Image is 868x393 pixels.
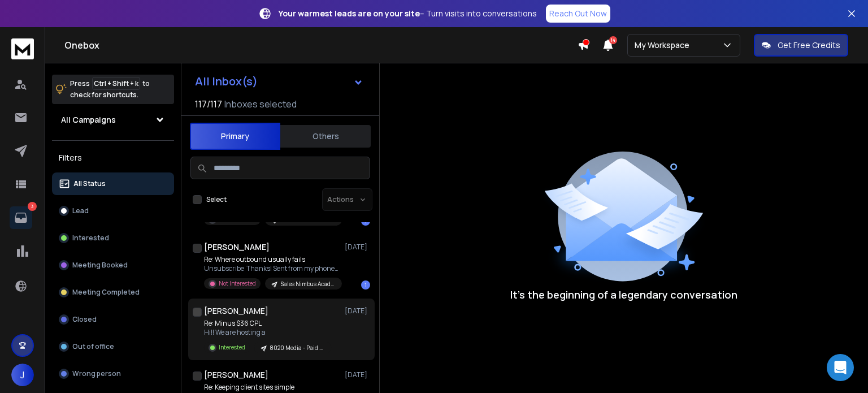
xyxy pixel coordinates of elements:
[754,34,848,57] button: Get Free Credits
[635,40,694,51] p: My Workspace
[72,234,109,243] p: Interested
[61,114,116,126] h1: All Campaigns
[224,97,297,111] h3: Inboxes selected
[52,362,174,385] button: Wrong person
[361,280,370,290] div: 1
[345,370,370,379] p: [DATE]
[546,5,610,23] a: Reach Out Now
[28,202,37,211] p: 3
[204,383,340,392] p: Re: Keeping client sites simple
[204,305,268,317] h1: [PERSON_NAME]
[64,38,578,52] h1: Onebox
[204,264,340,273] p: Unsubscribe Thanks! Sent from my phone. Please
[204,319,331,328] p: Re: Minus $36 CPL
[195,97,222,111] span: 117 / 117
[11,364,34,386] button: J
[52,281,174,304] button: Meeting Completed
[204,241,270,253] h1: [PERSON_NAME]
[70,78,150,101] p: Press to check for shortcuts.
[345,243,370,252] p: [DATE]
[270,344,324,352] p: 8020 Media - Paid Ads Agencies [GEOGRAPHIC_DATA]
[72,369,121,378] p: Wrong person
[52,227,174,249] button: Interested
[280,124,371,149] button: Others
[510,287,737,303] p: It’s the beginning of a legendary conversation
[72,206,89,215] p: Lead
[52,335,174,358] button: Out of office
[778,40,840,51] p: Get Free Credits
[72,315,97,324] p: Closed
[11,38,34,59] img: logo
[279,8,420,19] strong: Your warmest leads are on your site
[73,179,106,188] p: All Status
[186,70,372,93] button: All Inbox(s)
[206,195,227,204] label: Select
[72,261,128,270] p: Meeting Booked
[281,280,335,288] p: Sales Nimbus Academy – [DOMAIN_NAME][URL]
[72,288,140,297] p: Meeting Completed
[190,123,280,150] button: Primary
[52,150,174,166] h3: Filters
[549,8,607,19] p: Reach Out Now
[52,200,174,222] button: Lead
[92,77,140,90] span: Ctrl + Shift + k
[219,279,256,288] p: Not Interested
[204,255,340,264] p: Re: Where outbound usually fails
[195,76,258,87] h1: All Inbox(s)
[52,254,174,277] button: Meeting Booked
[827,354,854,381] div: Open Intercom Messenger
[204,328,331,337] p: Hi!! We are hosting a
[279,8,537,19] p: – Turn visits into conversations
[204,369,268,381] h1: [PERSON_NAME]
[609,36,617,44] span: 14
[10,206,32,229] a: 3
[72,342,114,351] p: Out of office
[345,306,370,316] p: [DATE]
[52,172,174,195] button: All Status
[219,343,245,352] p: Interested
[52,109,174,131] button: All Campaigns
[52,308,174,331] button: Closed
